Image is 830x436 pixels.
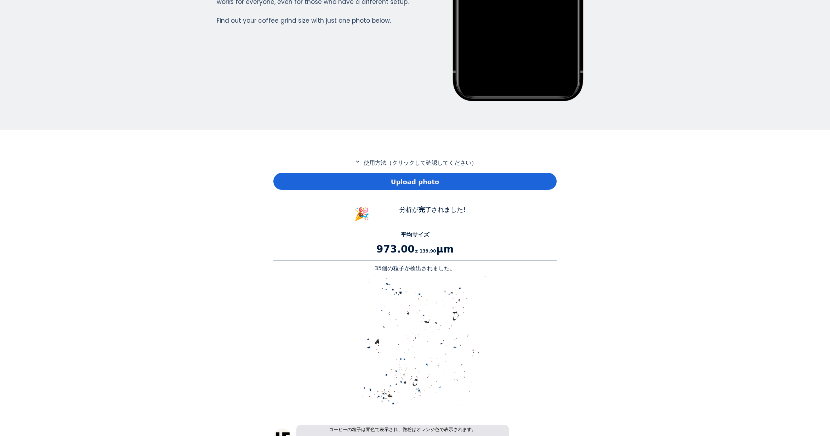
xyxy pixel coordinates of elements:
[273,242,557,257] p: 973.00 μm
[273,158,557,167] p: 使用方法（クリックして確認してください）
[380,205,486,223] div: 分析が されました!
[273,231,557,239] p: 平均サイズ
[391,177,439,187] span: Upload photo
[419,206,431,213] b: 完了
[273,264,557,273] p: 35個の粒子が検出されました。
[415,249,436,254] span: ± 139.90
[354,207,370,221] span: 🎉
[344,276,486,418] img: alt
[353,158,362,165] mat-icon: expand_more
